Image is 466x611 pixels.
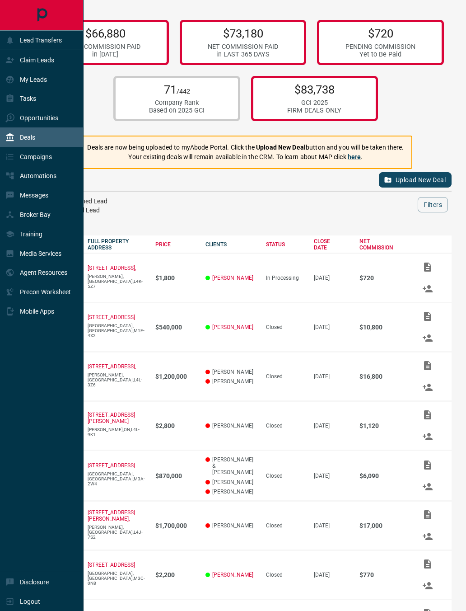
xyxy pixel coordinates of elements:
div: Closed [266,572,305,578]
p: [PERSON_NAME] [205,489,257,495]
span: Add / View Documents [417,511,438,517]
div: Closed [266,373,305,380]
p: [GEOGRAPHIC_DATA],[GEOGRAPHIC_DATA],M3C-0N8 [88,571,146,586]
p: [GEOGRAPHIC_DATA],[GEOGRAPHIC_DATA],M1E-4X2 [88,323,146,338]
p: [PERSON_NAME],[GEOGRAPHIC_DATA],L4K-5Z7 [88,274,146,289]
span: Match Clients [417,384,438,390]
span: Add / View Documents [417,362,438,368]
span: Match Clients [417,483,438,489]
div: in LAST 365 DAYS [208,51,278,58]
div: Closed [266,522,305,529]
div: Based on 2025 GCI [149,107,205,114]
p: [PERSON_NAME],ON,L4L-9K1 [88,427,146,437]
p: $1,700,000 [155,522,196,529]
a: [STREET_ADDRESS], [88,363,136,370]
p: $66,880 [70,27,140,40]
p: $540,000 [155,324,196,331]
p: [PERSON_NAME] [205,369,257,375]
p: $10,800 [359,324,408,331]
p: [PERSON_NAME] & [PERSON_NAME] [205,456,257,475]
p: $83,738 [287,83,341,96]
a: [STREET_ADDRESS][PERSON_NAME], [88,509,135,522]
p: [PERSON_NAME] [205,423,257,429]
p: [PERSON_NAME] [205,522,257,529]
a: here [348,153,361,160]
a: [STREET_ADDRESS] [88,562,135,568]
div: FIRM DEALS ONLY [287,107,341,114]
p: [DATE] [314,373,351,380]
p: $1,800 [155,274,196,282]
p: Your existing deals will remain available in the CRM. To learn about MAP click . [87,152,404,162]
span: Match Clients [417,533,438,539]
div: Closed [266,473,305,479]
p: [DATE] [314,275,351,281]
span: Add / View Documents [417,263,438,270]
div: CLIENTS [205,241,257,248]
a: [STREET_ADDRESS][PERSON_NAME] [88,412,135,424]
div: STATUS [266,241,305,248]
div: Company Rank [149,99,205,107]
button: Filters [418,197,448,212]
span: Match Clients [417,433,438,439]
button: Upload New Deal [379,172,452,188]
p: $770 [359,571,408,578]
p: $1,120 [359,422,408,429]
div: In Processing [266,275,305,281]
p: [PERSON_NAME],[GEOGRAPHIC_DATA],L4L-3Z6 [88,372,146,387]
div: NET COMMISSION PAID [208,43,278,51]
p: $720 [345,27,415,40]
span: /442 [177,88,190,95]
p: $720 [359,274,408,282]
div: Yet to Be Paid [345,51,415,58]
p: Deals are now being uploaded to myAbode Portal. Click the button and you will be taken there. [87,143,404,152]
p: 71 [149,83,205,96]
p: [PERSON_NAME] [205,378,257,385]
p: $73,180 [208,27,278,40]
p: [GEOGRAPHIC_DATA],[GEOGRAPHIC_DATA],M3A-2W4 [88,471,146,486]
div: PENDING COMMISSION [345,43,415,51]
div: CLOSE DATE [314,238,351,251]
a: [PERSON_NAME] [212,275,253,281]
span: Add / View Documents [417,560,438,567]
p: [DATE] [314,522,351,529]
div: in [DATE] [70,51,140,58]
div: GCI 2025 [287,99,341,107]
a: [STREET_ADDRESS], [88,265,136,271]
p: $1,200,000 [155,373,196,380]
a: [PERSON_NAME] [212,324,253,330]
span: Add / View Documents [417,411,438,418]
a: [STREET_ADDRESS] [88,462,135,469]
div: Closed [266,423,305,429]
span: Match Clients [417,582,438,588]
p: [DATE] [314,572,351,578]
p: $6,090 [359,472,408,479]
div: NET COMMISSION PAID [70,43,140,51]
div: Closed [266,324,305,330]
p: $2,800 [155,422,196,429]
span: Add / View Documents [417,461,438,468]
p: [PERSON_NAME] [205,479,257,485]
p: [DATE] [314,423,351,429]
p: $870,000 [155,472,196,479]
p: $2,200 [155,571,196,578]
p: [DATE] [314,473,351,479]
strong: Upload New Deal [256,144,306,151]
div: FULL PROPERTY ADDRESS [88,238,146,251]
p: [DATE] [314,324,351,330]
p: [PERSON_NAME],[GEOGRAPHIC_DATA],L4J-7S2 [88,525,146,540]
span: Match Clients [417,285,438,291]
span: Match Clients [417,334,438,341]
a: [PERSON_NAME] [212,572,253,578]
span: Add / View Documents [417,313,438,319]
div: NET COMMISSION [359,238,408,251]
div: PRICE [155,241,196,248]
a: [STREET_ADDRESS] [88,314,135,320]
p: $16,800 [359,373,408,380]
